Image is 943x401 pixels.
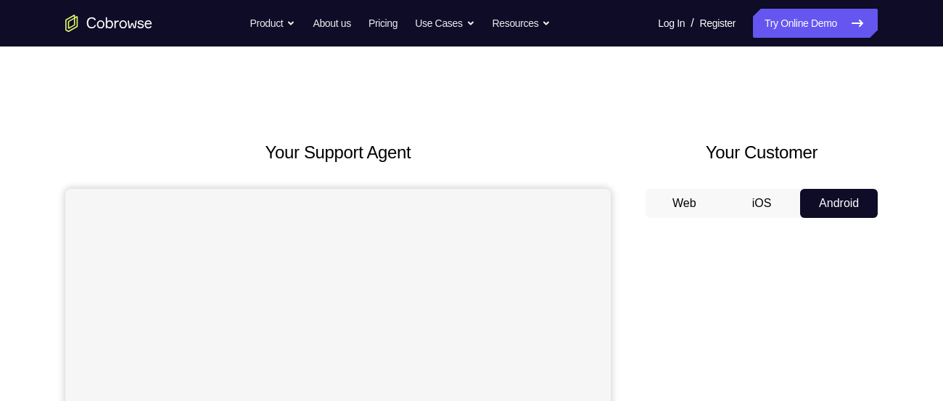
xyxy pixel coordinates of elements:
[250,9,296,38] button: Product
[65,15,152,32] a: Go to the home page
[65,139,611,166] h2: Your Support Agent
[493,9,551,38] button: Resources
[313,9,350,38] a: About us
[646,139,878,166] h2: Your Customer
[753,9,878,38] a: Try Online Demo
[415,9,474,38] button: Use Cases
[658,9,685,38] a: Log In
[700,9,736,38] a: Register
[800,189,878,218] button: Android
[723,189,801,218] button: iOS
[368,9,398,38] a: Pricing
[646,189,723,218] button: Web
[691,15,693,32] span: /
